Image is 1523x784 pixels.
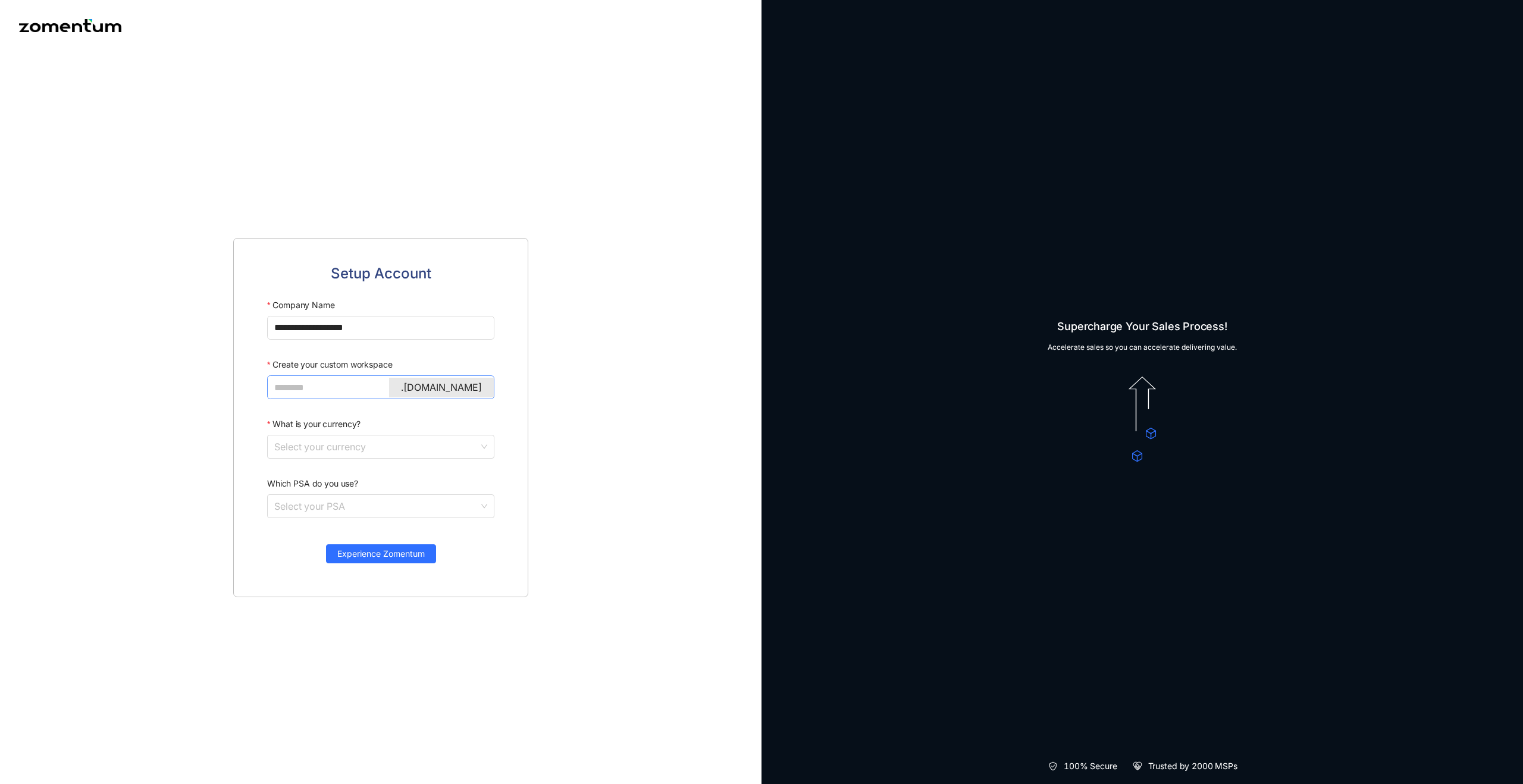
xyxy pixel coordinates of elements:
[267,316,494,340] input: Company Name
[267,294,335,316] label: Company Name
[389,378,494,397] div: .[DOMAIN_NAME]
[326,544,436,563] button: Experience Zomentum
[274,380,485,395] input: Create your custom workspace
[267,413,361,435] label: What is your currency?
[1048,318,1237,335] span: Supercharge Your Sales Process!
[1148,760,1237,772] span: Trusted by 2000 MSPs
[331,262,431,285] span: Setup Account
[19,19,121,32] img: Zomentum logo
[267,354,392,375] label: Create your custom workspace
[1064,760,1117,772] span: 100% Secure
[267,473,358,494] label: Which PSA do you use?
[1048,342,1237,353] span: Accelerate sales so you can accelerate delivering value.
[337,547,425,560] span: Experience Zomentum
